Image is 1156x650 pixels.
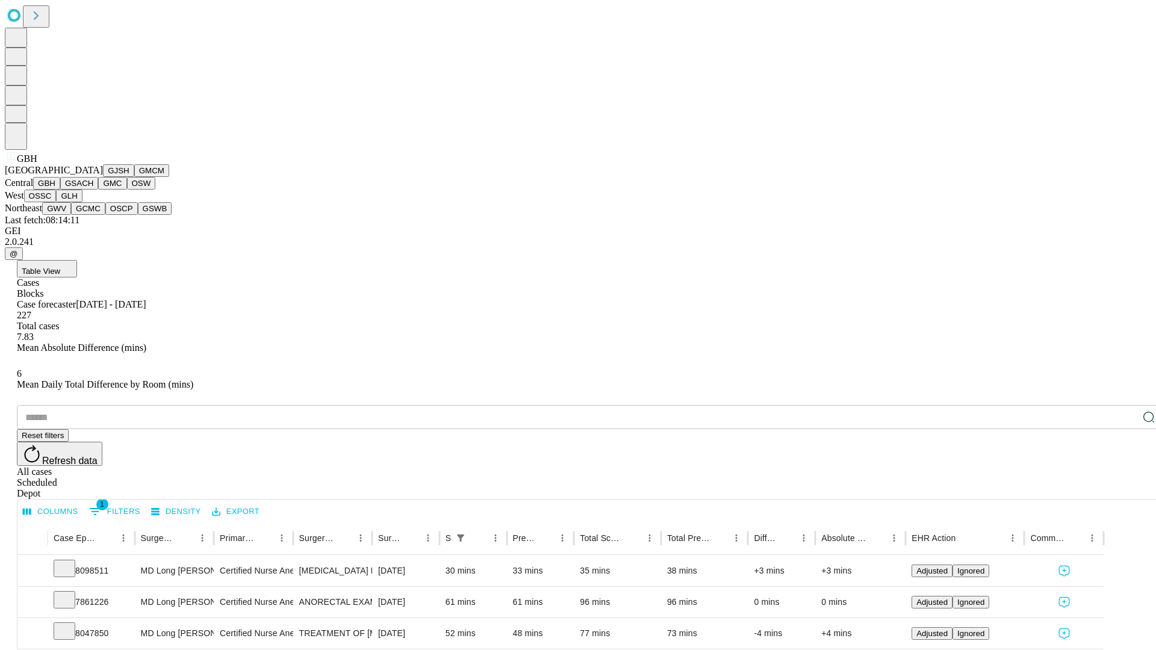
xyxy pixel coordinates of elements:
button: Sort [1067,530,1084,546]
div: 7861226 [54,587,129,617]
button: Menu [115,530,132,546]
span: 6 [17,368,22,379]
button: Sort [403,530,420,546]
span: @ [10,249,18,258]
button: Expand [23,624,42,645]
span: West [5,190,24,200]
div: 73 mins [667,618,742,649]
div: ANORECTAL EXAM UNDER ANESTHESIA [299,587,366,617]
div: [DATE] [378,587,433,617]
span: Case forecaster [17,299,76,309]
span: Reset filters [22,431,64,440]
button: Menu [641,530,658,546]
span: Northeast [5,203,42,213]
div: 2.0.241 [5,237,1151,247]
div: TREATMENT OF [MEDICAL_DATA] SUBMUSCULAR [299,618,366,649]
div: 38 mins [667,556,742,586]
button: Sort [335,530,352,546]
div: 61 mins [446,587,501,617]
button: Menu [1004,530,1021,546]
div: +3 mins [821,556,900,586]
div: Certified Nurse Anesthetist [220,618,287,649]
button: Sort [177,530,194,546]
div: 33 mins [513,556,568,586]
div: Surgery Date [378,533,402,543]
div: Predicted In Room Duration [513,533,536,543]
div: 8098511 [54,556,129,586]
button: Adjusted [912,627,952,640]
span: Ignored [957,598,984,607]
button: Select columns [20,503,81,521]
button: Ignored [952,596,989,608]
div: 61 mins [513,587,568,617]
span: Total cases [17,321,59,331]
button: Menu [1084,530,1101,546]
span: Adjusted [916,598,948,607]
button: Sort [537,530,554,546]
button: Ignored [952,627,989,640]
button: GJSH [103,164,134,177]
button: GMC [98,177,126,190]
div: 35 mins [580,556,655,586]
button: Sort [869,530,886,546]
button: Sort [778,530,795,546]
button: Menu [194,530,211,546]
div: Certified Nurse Anesthetist [220,556,287,586]
button: Expand [23,592,42,613]
button: Menu [273,530,290,546]
div: +3 mins [754,556,809,586]
button: OSW [127,177,156,190]
span: 1 [96,498,108,510]
button: Sort [624,530,641,546]
div: MD Long [PERSON_NAME] [141,556,208,586]
span: Refresh data [42,456,98,466]
button: Menu [554,530,571,546]
button: Menu [420,530,437,546]
div: Scheduled In Room Duration [446,533,451,543]
button: GLH [56,190,82,202]
div: Difference [754,533,777,543]
div: Comments [1030,533,1065,543]
div: +4 mins [821,618,900,649]
span: Mean Absolute Difference (mins) [17,342,146,353]
div: GEI [5,226,1151,237]
button: Sort [470,530,487,546]
button: Adjusted [912,596,952,608]
button: Refresh data [17,442,102,466]
span: [GEOGRAPHIC_DATA] [5,165,103,175]
div: 48 mins [513,618,568,649]
button: GWV [42,202,71,215]
div: 0 mins [754,587,809,617]
span: Ignored [957,566,984,575]
span: Adjusted [916,629,948,638]
div: Surgeon Name [141,533,176,543]
div: 1 active filter [452,530,469,546]
button: Show filters [452,530,469,546]
span: GBH [17,153,37,164]
button: Sort [98,530,115,546]
button: Menu [487,530,504,546]
span: Last fetch: 08:14:11 [5,215,79,225]
div: MD Long [PERSON_NAME] [141,618,208,649]
button: Sort [957,530,974,546]
button: Menu [728,530,745,546]
span: Central [5,178,33,188]
div: [DATE] [378,556,433,586]
button: Expand [23,561,42,582]
div: 52 mins [446,618,501,649]
div: [MEDICAL_DATA] FLEXIBLE PROXIMAL DIAGNOSTIC [299,556,366,586]
button: GBH [33,177,60,190]
span: Ignored [957,629,984,638]
button: Adjusted [912,565,952,577]
button: OSCP [105,202,138,215]
div: MD Long [PERSON_NAME] [141,587,208,617]
div: Surgery Name [299,533,334,543]
button: Menu [352,530,369,546]
button: Show filters [86,502,143,521]
div: Total Predicted Duration [667,533,710,543]
div: 96 mins [580,587,655,617]
div: 30 mins [446,556,501,586]
button: Density [148,503,204,521]
button: GSACH [60,177,98,190]
button: GCMC [71,202,105,215]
